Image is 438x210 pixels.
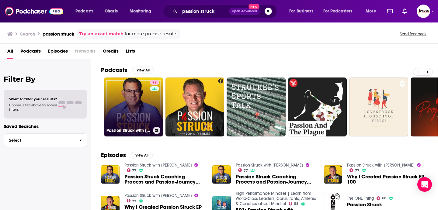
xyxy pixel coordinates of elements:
[101,151,126,159] h2: Episodes
[355,169,359,172] span: 77
[4,123,87,129] p: Saved Searches
[236,191,316,206] a: High Performance Mindset | Learn from World-Class Leaders, Consultants, Athletes & Coaches about ...
[75,46,96,59] span: Networks
[101,66,154,74] a: PodcastsView All
[132,200,136,202] span: 77
[324,165,342,184] img: Why I Created Passion Struck EP 100
[212,165,231,184] img: Passion Struck Coaching Process and Passion-Journey Accelerator EP 15
[347,163,415,168] a: Passion Struck with John R. Miles
[319,6,361,16] button: open menu
[236,163,303,168] a: Passion Struck with John R. Miles
[180,6,229,16] input: Search podcasts, credits, & more...
[347,202,382,207] a: Passion Struck
[9,103,57,112] span: Choose a tab above to access filters.
[238,168,248,172] a: 77
[43,31,74,37] h3: passion struck
[417,177,432,192] div: Open Intercom Messenger
[323,7,353,15] span: For Podcasters
[385,6,395,16] a: Show notifications dropdown
[130,7,151,15] span: Monitoring
[106,128,151,133] h3: Passion Struck with [PERSON_NAME]
[361,6,384,16] button: open menu
[127,168,137,172] a: 77
[103,46,119,59] a: Credits
[5,5,63,17] img: Podchaser - Follow, Share and Rate Podcasts
[131,152,153,159] button: View All
[125,30,177,37] span: for more precise results
[125,6,159,16] button: open menu
[249,4,259,9] span: New
[4,138,74,142] span: Select
[132,169,136,172] span: 77
[285,6,321,16] button: open menu
[417,5,430,18] span: Logged in as BookLaunchers
[417,5,430,18] button: Show profile menu
[400,6,409,16] a: Show notifications dropdown
[4,75,87,84] h2: Filter By
[236,174,317,184] a: Passion Struck Coaching Process and Passion-Journey Accelerator EP 15
[382,197,386,200] span: 68
[124,193,192,198] a: Passion Struck with John R. Miles
[126,46,135,59] a: Lists
[101,6,121,16] a: Charts
[101,165,120,184] img: Passion Struck Coaching Process and Passion-Journey Accelerator EP 15
[347,174,428,184] a: Why I Created Passion Struck EP 100
[105,7,118,15] span: Charts
[124,174,205,184] a: Passion Struck Coaching Process and Passion-Journey Accelerator EP 15
[152,80,157,86] span: 77
[71,6,101,16] button: open menu
[7,46,13,59] a: All
[79,30,123,37] a: Try an exact match
[20,31,35,37] h3: Search
[101,151,153,159] a: EpisodesView All
[9,97,57,101] span: Want to filter your results?
[366,7,376,15] span: More
[347,196,374,201] a: The ONE Thing
[104,77,163,136] a: 77Passion Struck with [PERSON_NAME]
[169,4,283,18] div: Search podcasts, credits, & more...
[20,46,41,59] a: Podcasts
[377,196,386,200] a: 68
[289,202,298,205] a: 58
[132,67,154,74] button: View All
[75,7,93,15] span: Podcasts
[289,7,313,15] span: For Business
[294,202,298,205] span: 58
[244,169,248,172] span: 77
[4,133,87,147] button: Select
[48,46,68,59] a: Episodes
[127,199,137,202] a: 77
[232,10,257,13] span: Open Advanced
[398,31,428,36] button: Send feedback
[101,66,127,74] h2: Podcasts
[124,163,192,168] a: Passion Struck with John R. Miles
[417,5,430,18] img: User Profile
[349,168,359,172] a: 77
[229,8,260,15] button: Open AdvancedNew
[150,80,159,85] a: 77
